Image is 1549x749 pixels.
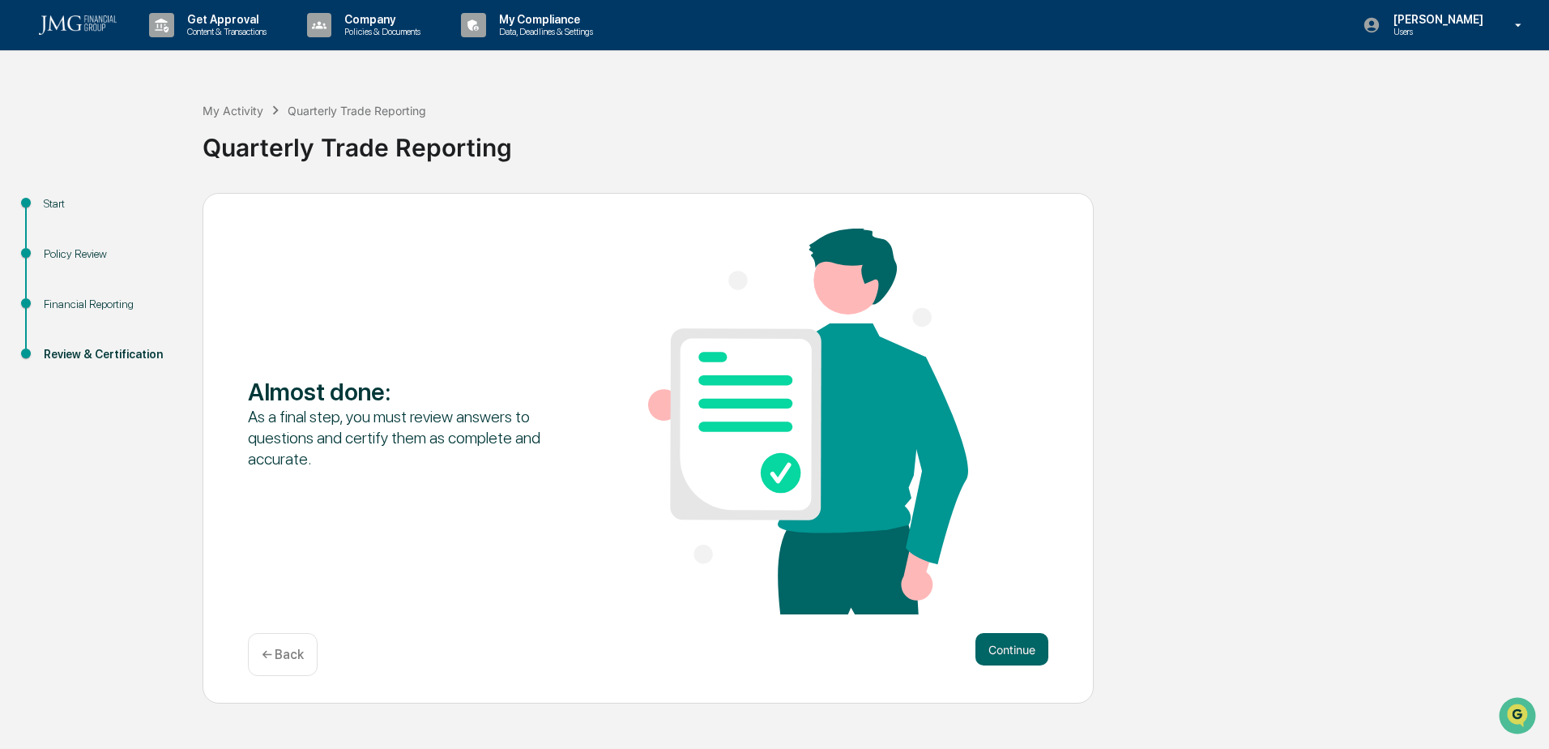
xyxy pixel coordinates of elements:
div: My Activity [203,104,263,118]
span: Preclearance [32,204,105,220]
div: Start new chat [55,124,266,140]
span: Attestations [134,204,201,220]
img: Almost done [648,229,968,614]
div: Policy Review [44,246,177,263]
p: Users [1380,26,1491,37]
div: Quarterly Trade Reporting [288,104,426,118]
img: logo [39,15,117,35]
button: Start new chat [275,129,295,148]
div: Financial Reporting [44,296,177,313]
div: 🖐️ [16,206,29,219]
p: ← Back [262,647,304,662]
a: 🗄️Attestations [111,198,207,227]
p: Policies & Documents [331,26,429,37]
div: We're available if you need us! [55,140,205,153]
a: Powered byPylon [114,274,196,287]
a: 🔎Data Lookup [10,229,109,258]
span: Data Lookup [32,235,102,251]
p: [PERSON_NAME] [1380,13,1491,26]
button: Continue [975,633,1048,666]
p: Content & Transactions [174,26,275,37]
iframe: Open customer support [1497,695,1541,739]
p: How can we help? [16,34,295,60]
span: Pylon [161,275,196,287]
a: 🖐️Preclearance [10,198,111,227]
p: My Compliance [486,13,601,26]
div: Start [44,195,177,212]
img: 1746055101610-c473b297-6a78-478c-a979-82029cc54cd1 [16,124,45,153]
div: Quarterly Trade Reporting [203,120,1541,162]
div: As a final step, you must review answers to questions and certify them as complete and accurate. [248,406,568,469]
p: Company [331,13,429,26]
div: Review & Certification [44,346,177,363]
div: 🗄️ [117,206,130,219]
div: Almost done : [248,377,568,406]
p: Get Approval [174,13,275,26]
p: Data, Deadlines & Settings [486,26,601,37]
div: 🔎 [16,237,29,250]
